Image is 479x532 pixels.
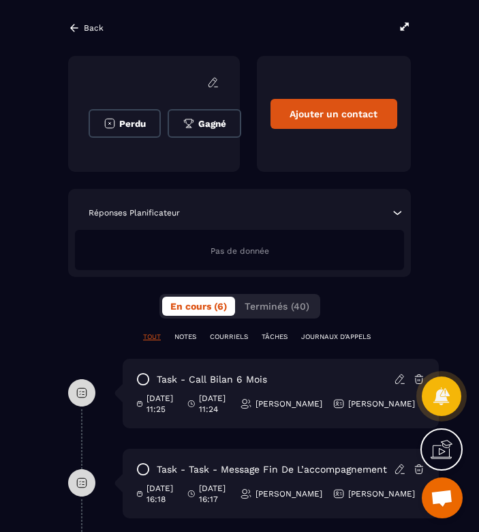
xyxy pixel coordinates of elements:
[262,332,288,342] p: TÂCHES
[301,332,371,342] p: JOURNAUX D'APPELS
[170,301,227,312] span: En cours (6)
[174,332,196,342] p: NOTES
[146,393,177,415] p: [DATE] 11:25
[199,483,230,505] p: [DATE] 16:17
[157,463,387,476] p: task - task - Message fin de l’accompagnement
[210,332,248,342] p: COURRIELS
[348,398,415,409] p: [PERSON_NAME]
[89,109,161,138] button: Perdu
[198,119,226,129] span: Gagné
[143,332,161,342] p: TOUT
[236,297,318,316] button: Terminés (40)
[162,297,235,316] button: En cours (6)
[256,488,322,499] p: [PERSON_NAME]
[271,99,398,129] div: Ajouter un contact
[199,393,230,415] p: [DATE] 11:24
[348,488,415,499] p: [PERSON_NAME]
[211,246,269,256] span: Pas de donnée
[168,109,241,138] button: Gagné
[89,207,180,218] p: Réponses Planificateur
[157,373,267,386] p: task - call bilan 6 mois
[146,483,177,505] p: [DATE] 16:18
[422,477,463,518] a: Ouvrir le chat
[245,301,309,312] span: Terminés (40)
[119,119,146,129] span: Perdu
[256,398,322,409] p: [PERSON_NAME]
